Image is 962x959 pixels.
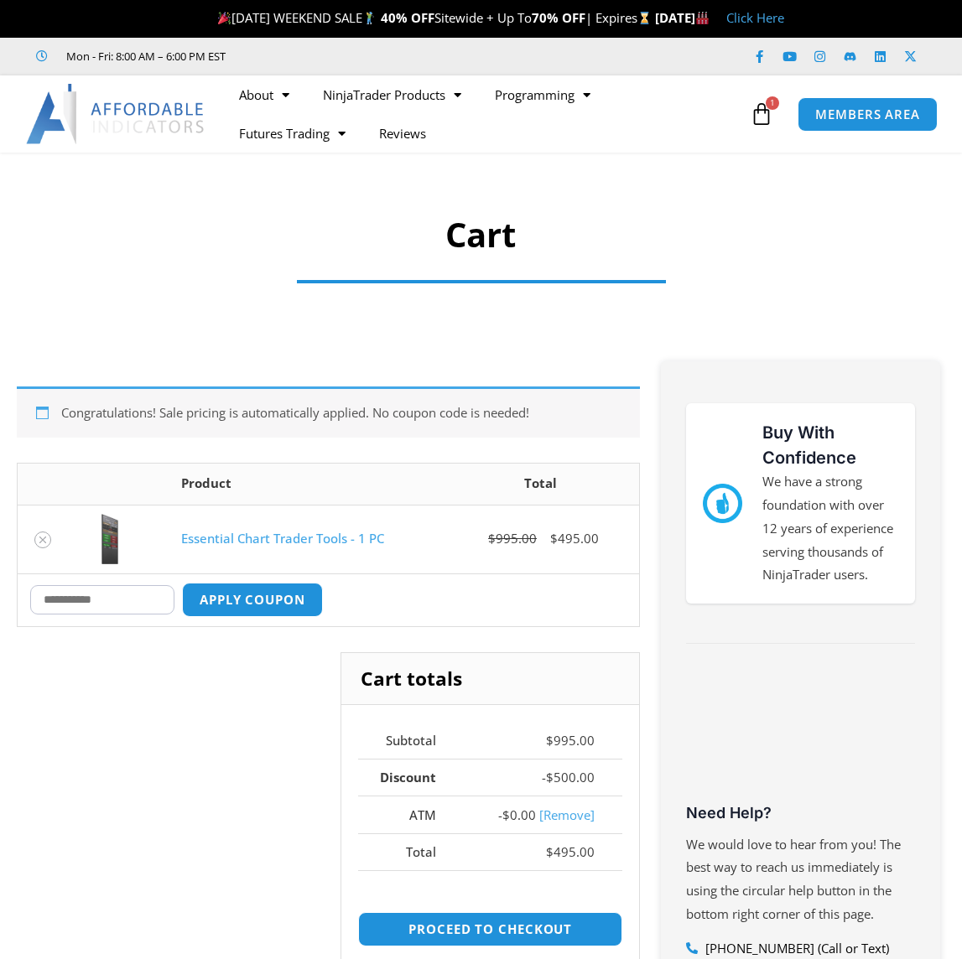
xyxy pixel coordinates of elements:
[222,75,306,114] a: About
[546,732,595,749] bdi: 995.00
[638,12,651,24] img: ⌛
[34,531,51,548] a: Remove Essential Chart Trader Tools - 1 PC from cart
[306,75,478,114] a: NinjaTrader Products
[766,96,779,110] span: 1
[502,806,510,823] span: $
[539,806,595,823] a: Remove atm coupon
[546,732,554,749] span: $
[550,530,558,547] span: $
[762,420,898,470] h3: Buy With Confidence
[222,75,746,153] nav: Menu
[726,9,784,26] a: Click Here
[532,9,585,26] strong: 70% OFF
[169,464,443,505] th: Product
[17,386,640,438] div: Congratulations! Sale pricing is automatically applied. No coupon code is needed!
[478,75,607,114] a: Programming
[655,9,710,26] strong: [DATE]
[798,97,938,132] a: MEMBERS AREA
[341,653,639,705] h2: Cart totals
[358,796,464,833] th: ATM
[249,48,501,65] iframe: Customer reviews powered by Trustpilot
[358,912,622,946] a: Proceed to checkout
[542,769,546,785] span: -
[546,843,595,860] bdi: 495.00
[464,796,622,833] td: -
[443,464,639,505] th: Total
[181,530,384,547] a: Essential Chart Trader Tools - 1 PC
[358,759,464,796] th: Discount
[362,114,443,153] a: Reviews
[488,530,537,547] bdi: 995.00
[358,833,464,871] th: Total
[815,108,920,121] span: MEMBERS AREA
[488,530,496,547] span: $
[222,114,362,153] a: Futures Trading
[502,806,536,823] span: 0.00
[762,470,898,587] p: We have a strong foundation with over 12 years of experience serving thousands of NinjaTrader users.
[696,12,709,24] img: 🏭
[546,769,595,785] bdi: 500.00
[62,46,226,66] span: Mon - Fri: 8:00 AM – 6:00 PM EST
[363,12,376,24] img: 🏌️‍♂️
[218,12,231,24] img: 🎉
[725,90,798,138] a: 1
[550,530,599,547] bdi: 495.00
[81,514,139,564] img: Essential Chart Trader Tools | Affordable Indicators – NinjaTrader
[686,836,901,923] span: We would love to hear from you! The best way to reach us immediately is using the circular help b...
[26,84,206,144] img: LogoAI | Affordable Indicators – NinjaTrader
[546,769,554,785] span: $
[358,722,464,759] th: Subtotal
[381,9,434,26] strong: 40% OFF
[703,484,742,523] img: mark thumbs good 43913 | Affordable Indicators – NinjaTrader
[686,803,915,822] h3: Need Help?
[546,843,554,860] span: $
[686,673,915,799] iframe: Customer reviews powered by Trustpilot
[214,9,654,26] span: [DATE] WEEKEND SALE Sitewide + Up To | Expires
[182,583,323,617] button: Apply coupon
